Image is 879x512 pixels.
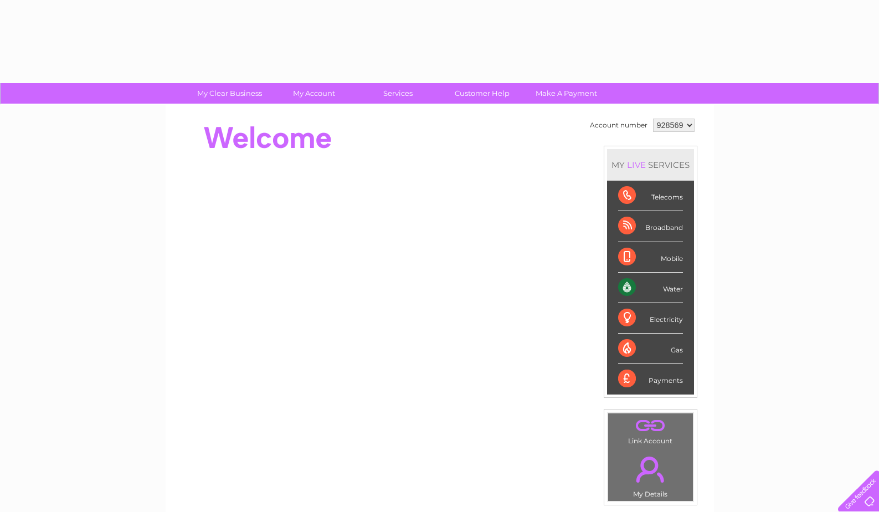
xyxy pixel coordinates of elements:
div: MY SERVICES [607,149,694,181]
a: Customer Help [436,83,528,104]
a: My Account [268,83,359,104]
div: Water [618,273,683,303]
a: . [611,450,690,489]
div: Payments [618,364,683,394]
div: Gas [618,334,683,364]
a: . [611,416,690,436]
div: Telecoms [618,181,683,211]
div: Broadband [618,211,683,242]
td: My Details [608,447,693,501]
td: Account number [587,116,650,135]
div: Electricity [618,303,683,334]
a: Make A Payment [521,83,612,104]
div: LIVE [625,160,648,170]
a: My Clear Business [184,83,275,104]
div: Mobile [618,242,683,273]
a: Services [352,83,444,104]
td: Link Account [608,413,693,448]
